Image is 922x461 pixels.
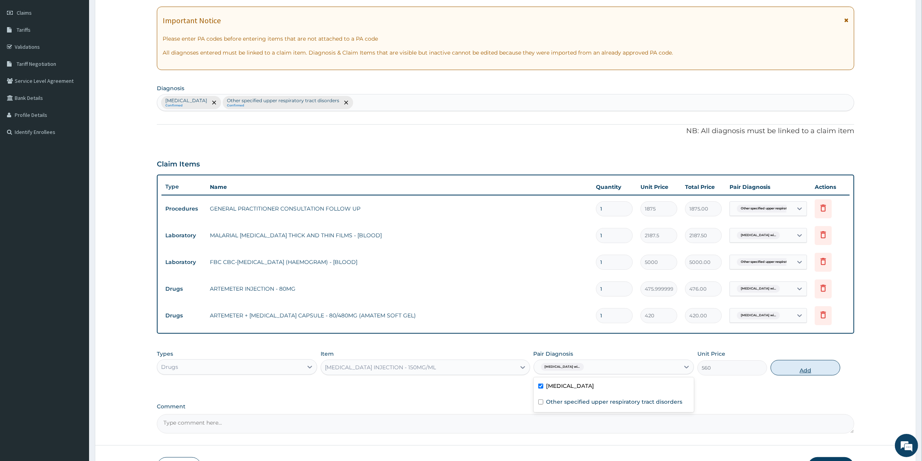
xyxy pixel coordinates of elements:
[161,255,206,269] td: Laboratory
[45,98,107,176] span: We're online!
[163,35,848,43] p: Please enter PA codes before entering items that are not attached to a PA code
[161,282,206,296] td: Drugs
[771,360,840,375] button: Add
[737,231,780,239] span: [MEDICAL_DATA] wi...
[4,211,148,238] textarea: Type your message and hit 'Enter'
[161,308,206,323] td: Drugs
[157,126,854,136] p: NB: All diagnosis must be linked to a claim item
[343,99,350,106] span: remove selection option
[681,179,726,195] th: Total Price
[40,43,130,53] div: Chat with us now
[546,382,594,390] label: [MEDICAL_DATA]
[206,254,592,270] td: FBC CBC-[MEDICAL_DATA] (HAEMOGRAM) - [BLOOD]
[157,160,200,169] h3: Claim Items
[17,9,32,16] span: Claims
[737,312,780,319] span: [MEDICAL_DATA] wi...
[161,228,206,243] td: Laboratory
[227,98,339,104] p: Other specified upper respiratory tract disorders
[163,16,221,25] h1: Important Notice
[325,363,436,371] div: [MEDICAL_DATA] INJECTION - 150MG/ML
[161,202,206,216] td: Procedures
[541,363,584,371] span: [MEDICAL_DATA] wi...
[157,403,854,410] label: Comment
[737,205,793,213] span: Other specified upper respirat...
[157,351,173,357] label: Types
[697,350,725,358] label: Unit Price
[637,179,681,195] th: Unit Price
[811,179,850,195] th: Actions
[206,228,592,243] td: MALARIAL [MEDICAL_DATA] THICK AND THIN FILMS - [BLOOD]
[206,179,592,195] th: Name
[17,60,56,67] span: Tariff Negotiation
[206,308,592,323] td: ARTEMETER + [MEDICAL_DATA] CAPSULE - 80/480MG (AMATEM SOFT GEL)
[546,398,683,406] label: Other specified upper respiratory tract disorders
[206,281,592,296] td: ARTEMETER INJECTION - 80MG
[211,99,218,106] span: remove selection option
[726,179,811,195] th: Pair Diagnosis
[206,201,592,216] td: GENERAL PRACTITIONER CONSULTATION FOLLOW UP
[321,350,334,358] label: Item
[163,49,848,57] p: All diagnoses entered must be linked to a claim item. Diagnosis & Claim Items that are visible bu...
[534,350,573,358] label: Pair Diagnosis
[165,104,207,108] small: Confirmed
[592,179,637,195] th: Quantity
[127,4,146,22] div: Minimize live chat window
[161,363,178,371] div: Drugs
[157,84,184,92] label: Diagnosis
[14,39,31,58] img: d_794563401_company_1708531726252_794563401
[737,285,780,293] span: [MEDICAL_DATA] wi...
[17,26,31,33] span: Tariffs
[227,104,339,108] small: Confirmed
[737,258,793,266] span: Other specified upper respirat...
[161,180,206,194] th: Type
[165,98,207,104] p: [MEDICAL_DATA]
